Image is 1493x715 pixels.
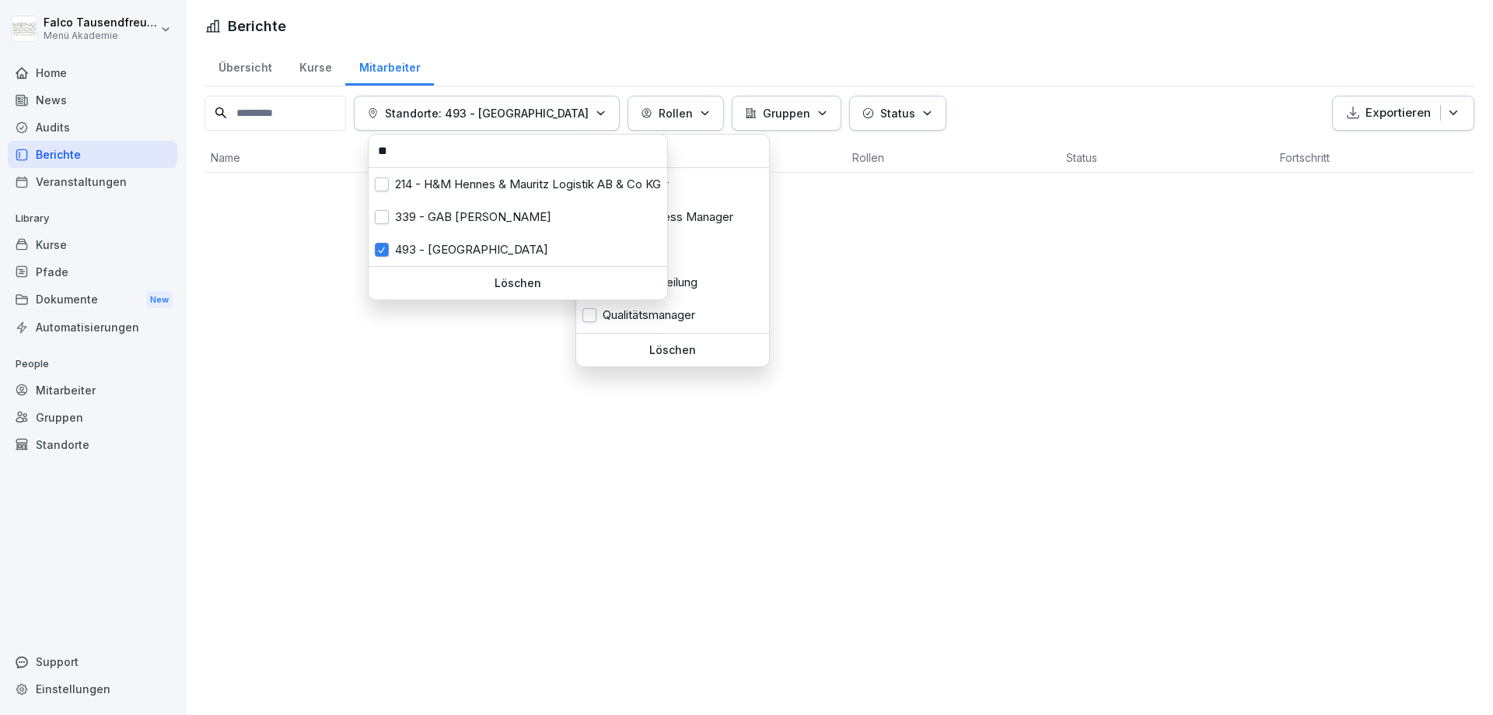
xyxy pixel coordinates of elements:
p: Gruppen [763,105,810,121]
p: Löschen [375,276,661,290]
div: 214 - H&M Hennes & Mauritz Logistik AB & Co KG [369,168,667,201]
div: 339 - GAB [PERSON_NAME] [369,201,667,233]
p: Standorte: 493 - [GEOGRAPHIC_DATA] [385,105,589,121]
p: Rollen [659,105,693,121]
p: Status [880,105,915,121]
div: 493 - [GEOGRAPHIC_DATA] [369,233,667,266]
p: Exportieren [1365,104,1431,122]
